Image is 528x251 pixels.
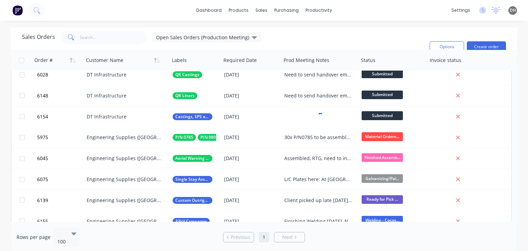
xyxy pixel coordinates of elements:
[175,113,210,120] span: Castings, SPS and Buy In
[231,234,250,241] span: Previous
[362,132,403,141] span: Material Ordere...
[362,111,403,120] span: Submitted
[362,91,403,99] span: Submitted
[223,234,254,241] a: Previous page
[430,57,461,64] div: Invoice status
[224,218,279,225] div: [DATE]
[173,176,212,183] button: Single Stay Assembly (FPBW)
[175,155,210,162] span: Aerial Warning Poles
[87,113,163,120] div: DT Infrastructure
[361,57,375,64] div: Status
[220,232,308,242] ul: Pagination
[37,176,48,183] span: 6075
[252,5,271,15] div: sales
[224,176,279,183] div: [DATE]
[22,34,55,40] h1: Sales Orders
[284,155,353,162] div: Assembled, RTG, need to inform client
[282,234,293,241] span: Next
[224,113,279,120] div: [DATE]
[173,113,212,120] button: Castings, SPS and Buy In
[87,155,163,162] div: Engineering Supplies ([GEOGRAPHIC_DATA]) Pty Ltd
[35,64,87,85] button: 6028
[200,134,218,141] span: P/N 0802
[362,195,403,204] span: Ready for Pick ...
[35,85,87,106] button: 6148
[37,71,48,78] span: 6028
[175,71,199,78] span: QR Castings
[173,197,212,204] button: Custom Outrigger
[173,155,212,162] button: Aerial Warning Poles
[284,92,353,99] div: Need to send handover email
[16,234,51,241] span: Rows per page
[302,5,335,15] div: productivity
[224,71,279,78] div: [DATE]
[35,169,87,190] button: 6075
[284,176,353,183] div: L/C Plates here: At [GEOGRAPHIC_DATA] On track for 14/08
[225,5,252,15] div: products
[12,5,23,15] img: Factory
[224,155,279,162] div: [DATE]
[467,41,506,52] button: Create order
[175,134,193,141] span: P/N 0785
[284,197,353,204] div: Client picked up late [DATE]. Need to get paperwork and invoice
[37,218,48,225] span: 6155
[57,238,67,245] div: 100
[37,134,48,141] span: 5975
[510,7,516,13] span: DH
[271,5,302,15] div: purchasing
[430,41,464,52] button: Options
[35,106,87,127] button: 6154
[193,5,225,15] a: dashboard
[87,218,163,225] div: Engineering Supplies ([GEOGRAPHIC_DATA]) Pty Ltd
[362,70,403,78] span: Submitted
[448,5,474,15] div: settings
[37,113,48,120] span: 6154
[175,92,195,99] span: QR Liners
[224,134,279,141] div: [DATE]
[284,218,353,225] div: Finishing Welding [DATE], NDT Booked for [DATE] On track
[37,197,48,204] span: 6139
[87,134,163,141] div: Engineering Supplies ([GEOGRAPHIC_DATA]) Pty Ltd
[224,92,279,99] div: [DATE]
[259,232,269,242] a: Page 1 is your current page
[284,134,353,141] div: 30x P/N0785 to be assembled with P/N0802 P/N0802 Ready for assembly Phases ETA updated (11/08) to...
[87,71,163,78] div: DT Infrastructure
[223,57,257,64] div: Required Date
[172,57,187,64] div: Labels
[156,34,249,41] span: Open Sales Orders (Production Meeting)
[274,234,305,241] a: Next page
[35,127,87,148] button: 5975
[175,197,210,204] span: Custom Outrigger
[37,92,48,99] span: 6148
[35,211,87,232] button: 6155
[173,71,202,78] button: QR Castings
[37,155,48,162] span: 6045
[87,197,163,204] div: Engineering Supplies ([GEOGRAPHIC_DATA]) Pty Ltd
[362,153,403,162] span: Finished Assemb...
[284,57,329,64] div: Prod Meeting Notes
[173,218,210,225] button: 33kV Crossarms
[87,92,163,99] div: DT Infrastructure
[173,134,221,141] button: P/N 0785P/N 0802
[175,176,210,183] span: Single Stay Assembly (FPBW)
[87,176,163,183] div: Engineering Supplies ([GEOGRAPHIC_DATA]) Pty Ltd
[362,174,403,183] span: Galvanizing/Pai...
[362,216,403,224] span: Welding - Cocos...
[224,197,279,204] div: [DATE]
[86,57,123,64] div: Customer Name
[284,71,353,78] div: Need to send handover email and create/add spreadsheet with priority 1/2/3 and their statuses - A...
[35,148,87,169] button: 6045
[35,190,87,211] button: 6139
[80,30,147,44] input: Search...
[173,92,197,99] button: QR Liners
[175,218,207,225] span: 33kV Crossarms
[34,57,53,64] div: Order #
